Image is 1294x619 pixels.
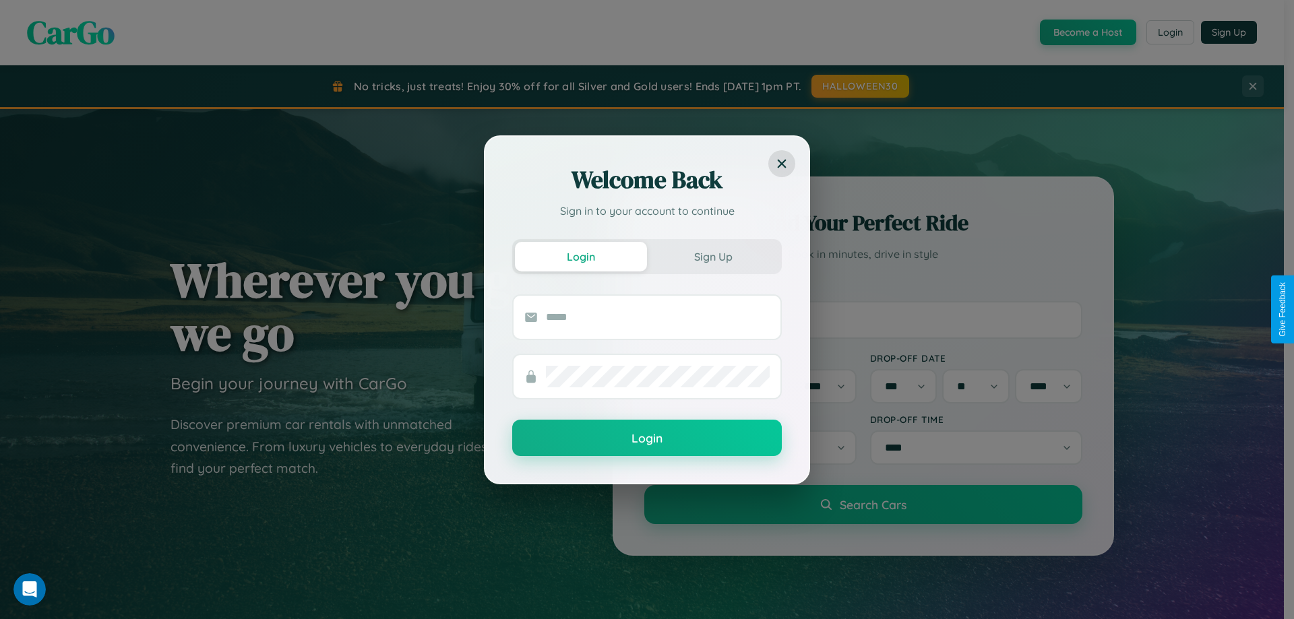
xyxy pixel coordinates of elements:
[512,164,782,196] h2: Welcome Back
[1278,282,1287,337] div: Give Feedback
[647,242,779,271] button: Sign Up
[13,573,46,606] iframe: Intercom live chat
[515,242,647,271] button: Login
[512,420,782,456] button: Login
[512,203,782,219] p: Sign in to your account to continue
